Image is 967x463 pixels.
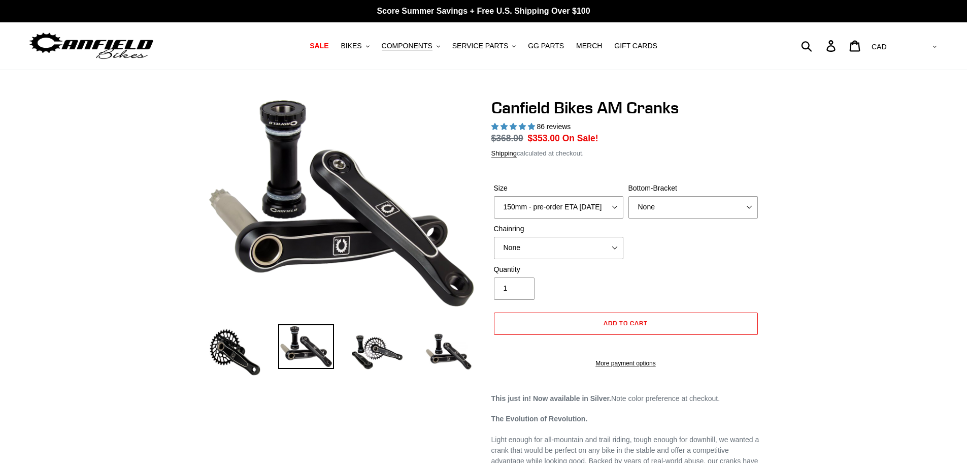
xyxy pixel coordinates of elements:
[491,394,612,403] strong: This just in! Now available in Silver.
[452,42,508,50] span: SERVICE PARTS
[305,39,334,53] a: SALE
[310,42,328,50] span: SALE
[341,42,361,50] span: BIKES
[628,183,758,194] label: Bottom-Bracket
[491,415,588,423] strong: The Evolution of Revolution.
[528,42,564,50] span: GG PARTS
[494,313,758,335] button: Add to cart
[336,39,374,53] button: BIKES
[523,39,569,53] a: GG PARTS
[491,98,760,117] h1: Canfield Bikes AM Cranks
[609,39,662,53] a: GIFT CARDS
[562,132,598,145] span: On Sale!
[571,39,607,53] a: MERCH
[491,149,517,158] a: Shipping
[491,133,523,143] s: $368.00
[604,319,648,327] span: Add to cart
[491,148,760,159] div: calculated at checkout.
[447,39,521,53] button: SERVICE PARTS
[537,122,571,131] span: 86 reviews
[207,324,263,380] img: Load image into Gallery viewer, Canfield Bikes AM Cranks
[382,42,432,50] span: COMPONENTS
[614,42,657,50] span: GIFT CARDS
[528,133,560,143] span: $353.00
[807,35,832,57] input: Search
[349,324,405,380] img: Load image into Gallery viewer, Canfield Bikes AM Cranks
[494,224,623,234] label: Chainring
[494,183,623,194] label: Size
[576,42,602,50] span: MERCH
[494,359,758,368] a: More payment options
[491,122,537,131] span: 4.97 stars
[278,324,334,369] img: Load image into Gallery viewer, Canfield Cranks
[420,324,476,380] img: Load image into Gallery viewer, CANFIELD-AM_DH-CRANKS
[491,393,760,404] p: Note color preference at checkout.
[28,30,155,62] img: Canfield Bikes
[494,264,623,275] label: Quantity
[377,39,445,53] button: COMPONENTS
